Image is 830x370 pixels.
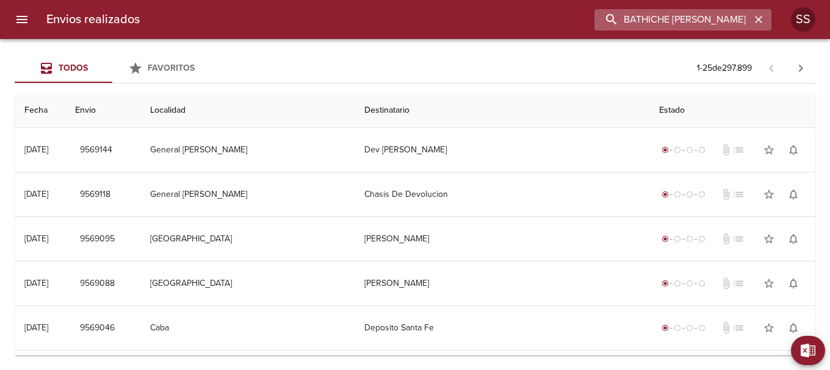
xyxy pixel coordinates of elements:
[763,233,775,245] span: star_border
[698,146,706,154] span: radio_button_unchecked
[781,271,806,296] button: Activar notificaciones
[659,322,708,334] div: Generado
[781,316,806,340] button: Activar notificaciones
[355,93,649,128] th: Destinatario
[686,324,693,332] span: radio_button_unchecked
[24,233,48,244] div: [DATE]
[65,93,140,128] th: Envio
[674,235,681,243] span: radio_button_unchecked
[732,188,745,201] span: No tiene pedido asociado
[75,228,120,251] button: 9569095
[787,277,799,290] span: notifications_none
[80,276,115,291] span: 9569088
[659,233,708,245] div: Generado
[697,62,752,74] p: 1 - 25 de 297.899
[781,182,806,207] button: Activar notificaciones
[662,191,669,198] span: radio_button_checked
[59,63,88,73] span: Todos
[140,173,355,216] td: General [PERSON_NAME]
[757,138,781,162] button: Agregar a favoritos
[698,280,706,287] span: radio_button_unchecked
[732,277,745,290] span: No tiene pedido asociado
[80,187,110,202] span: 9569118
[80,232,115,247] span: 9569095
[763,144,775,156] span: star_border
[720,277,732,290] span: No tiene documentos adjuntos
[355,306,649,350] td: Deposito Santa Fe
[757,271,781,296] button: Agregar a favoritos
[355,173,649,216] td: Chasis De Devolucion
[763,277,775,290] span: star_border
[720,144,732,156] span: No tiene documentos adjuntos
[732,233,745,245] span: No tiene pedido asociado
[659,188,708,201] div: Generado
[674,191,681,198] span: radio_button_unchecked
[46,10,140,29] h6: Envios realizados
[720,233,732,245] span: No tiene documentos adjuntos
[686,146,693,154] span: radio_button_unchecked
[787,322,799,334] span: notifications_none
[757,182,781,207] button: Agregar a favoritos
[355,261,649,305] td: [PERSON_NAME]
[787,144,799,156] span: notifications_none
[787,233,799,245] span: notifications_none
[659,144,708,156] div: Generado
[355,128,649,172] td: Dev [PERSON_NAME]
[791,7,815,32] div: SS
[763,188,775,201] span: star_border
[355,217,649,261] td: [PERSON_NAME]
[594,9,751,30] input: buscar
[732,322,745,334] span: No tiene pedido asociado
[763,322,775,334] span: star_border
[75,139,117,162] button: 9569144
[662,146,669,154] span: radio_button_checked
[757,227,781,251] button: Agregar a favoritos
[24,278,48,288] div: [DATE]
[80,143,112,158] span: 9569144
[720,188,732,201] span: No tiene documentos adjuntos
[674,280,681,287] span: radio_button_unchecked
[791,336,825,365] button: Exportar Excel
[757,316,781,340] button: Agregar a favoritos
[674,324,681,332] span: radio_button_unchecked
[686,191,693,198] span: radio_button_unchecked
[674,146,681,154] span: radio_button_unchecked
[686,235,693,243] span: radio_button_unchecked
[781,227,806,251] button: Activar notificaciones
[80,321,115,336] span: 9569046
[698,235,706,243] span: radio_button_unchecked
[757,62,786,74] span: Pagina anterior
[75,317,120,340] button: 9569046
[698,324,706,332] span: radio_button_unchecked
[732,144,745,156] span: No tiene pedido asociado
[148,63,195,73] span: Favoritos
[720,322,732,334] span: No tiene documentos adjuntos
[140,217,355,261] td: [GEOGRAPHIC_DATA]
[75,272,120,295] button: 9569088
[686,280,693,287] span: radio_button_unchecked
[140,93,355,128] th: Localidad
[7,5,37,34] button: menu
[698,191,706,198] span: radio_button_unchecked
[659,277,708,290] div: Generado
[140,128,355,172] td: General [PERSON_NAME]
[662,324,669,332] span: radio_button_checked
[24,322,48,333] div: [DATE]
[787,188,799,201] span: notifications_none
[24,189,48,199] div: [DATE]
[15,93,65,128] th: Fecha
[791,7,815,32] div: Abrir información de usuario
[662,280,669,287] span: radio_button_checked
[662,235,669,243] span: radio_button_checked
[140,306,355,350] td: Caba
[15,54,210,83] div: Tabs Envios
[781,138,806,162] button: Activar notificaciones
[75,183,115,206] button: 9569118
[649,93,815,128] th: Estado
[140,261,355,305] td: [GEOGRAPHIC_DATA]
[24,144,48,155] div: [DATE]
[786,54,815,83] span: Pagina siguiente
